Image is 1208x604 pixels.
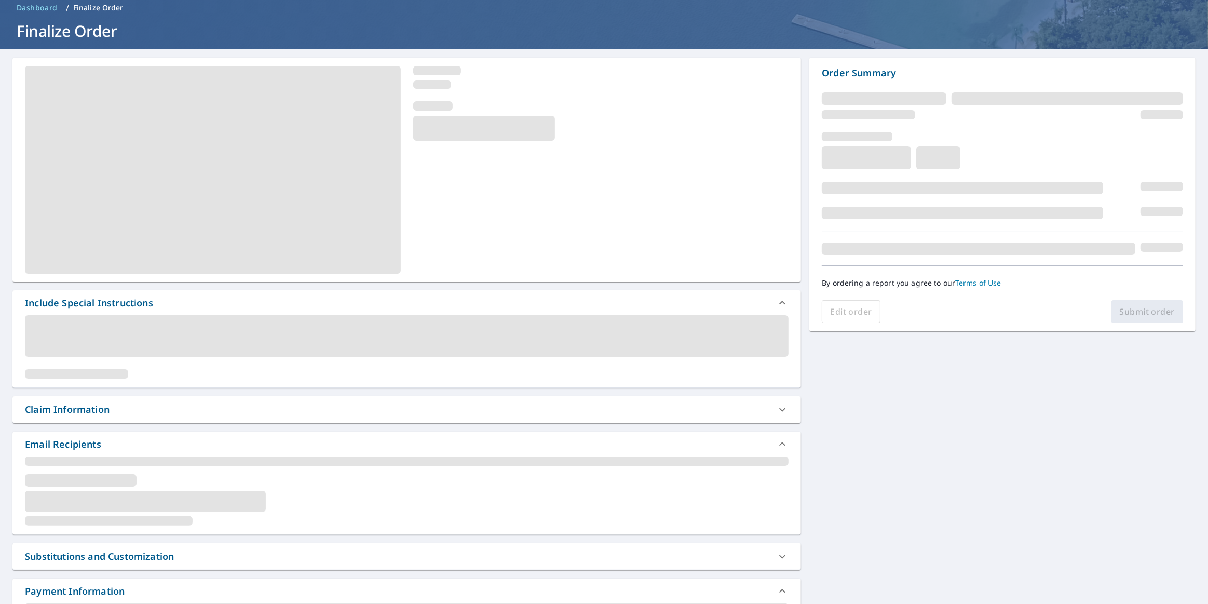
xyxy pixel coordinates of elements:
div: Email Recipients [12,432,801,457]
a: Terms of Use [955,278,1001,288]
h1: Finalize Order [12,20,1196,42]
div: Include Special Instructions [25,296,153,310]
div: Claim Information [12,396,801,423]
p: Order Summary [822,66,1183,80]
div: Include Special Instructions [12,290,801,315]
div: Claim Information [25,402,110,417]
div: Substitutions and Customization [12,543,801,570]
p: Finalize Order [73,3,124,13]
div: Email Recipients [25,437,101,451]
span: Dashboard [17,3,58,13]
div: Substitutions and Customization [25,549,174,563]
div: Payment Information [25,584,125,598]
p: By ordering a report you agree to our [822,278,1183,288]
div: Payment Information [12,579,801,603]
li: / [66,2,69,14]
